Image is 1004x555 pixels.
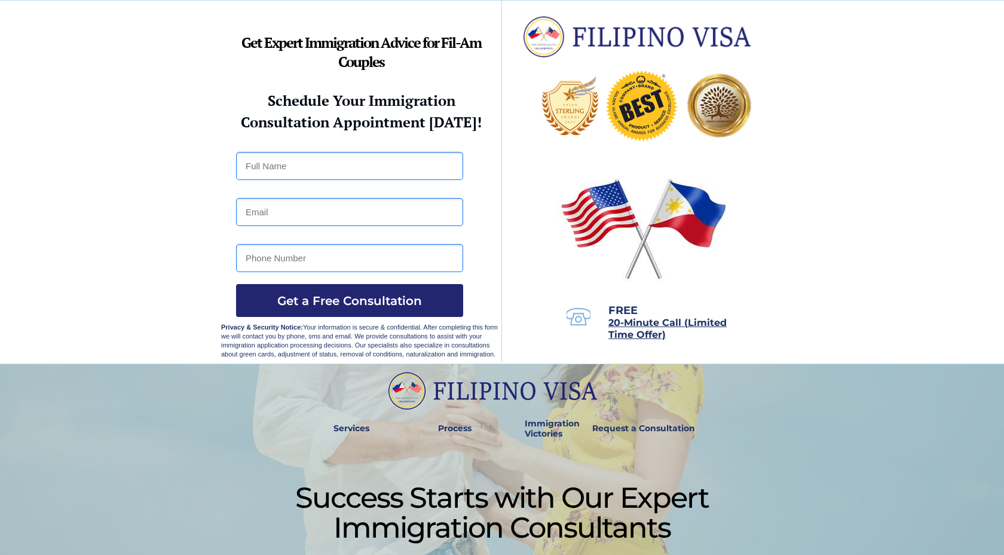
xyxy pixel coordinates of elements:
[236,244,463,272] input: Phone Number
[587,415,700,443] a: Request a Consultation
[608,304,638,317] span: FREE
[432,415,477,443] a: Process
[520,415,560,443] a: Immigration Victories
[236,284,463,317] button: Get a Free Consultation
[236,198,463,226] input: Email
[221,324,303,331] strong: Privacy & Security Notice:
[221,324,498,358] span: Your information is secure & confidential. After completing this form we will contact you by phon...
[241,33,481,71] strong: Get Expert Immigration Advice for Fil-Am Couples
[295,480,709,545] span: Success Starts with Our Expert Immigration Consultants
[592,423,695,434] strong: Request a Consultation
[268,91,455,110] strong: Schedule Your Immigration
[236,152,463,180] input: Full Name
[525,418,580,439] strong: Immigration Victories
[608,317,727,340] span: 20-Minute Call (Limited Time Offer)
[325,415,377,443] a: Services
[241,112,482,132] strong: Consultation Appointment [DATE]!
[608,318,727,340] a: 20-Minute Call (Limited Time Offer)
[236,294,463,308] span: Get a Free Consultation
[333,423,369,434] strong: Services
[438,423,472,434] strong: Process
